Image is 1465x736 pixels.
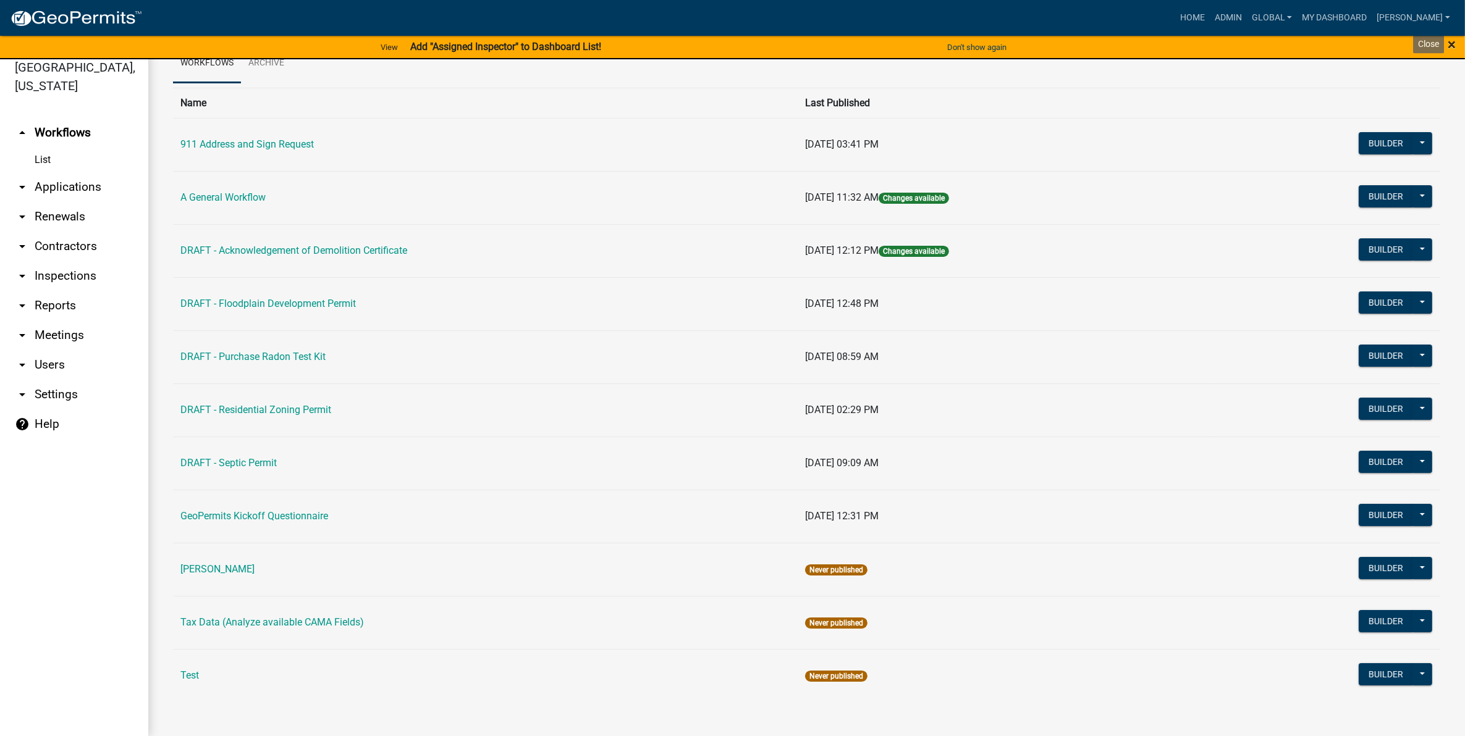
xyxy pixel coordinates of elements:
strong: Add "Assigned Inspector" to Dashboard List! [410,41,601,52]
span: Never published [805,564,868,575]
i: arrow_drop_down [15,269,30,283]
span: [DATE] 03:41 PM [805,138,879,150]
button: Builder [1359,238,1413,261]
button: Builder [1359,610,1413,632]
a: DRAFT - Acknowledgement of Demolition Certificate [180,245,407,256]
i: arrow_drop_down [15,358,30,372]
a: Archive [241,44,292,83]
a: DRAFT - Septic Permit [180,457,277,469]
button: Builder [1359,185,1413,207]
th: Last Published [798,88,1209,118]
i: arrow_drop_down [15,328,30,343]
i: arrow_drop_down [15,239,30,254]
button: Builder [1359,504,1413,526]
a: DRAFT - Purchase Radon Test Kit [180,351,326,362]
a: Home [1175,6,1210,30]
i: help [15,417,30,432]
span: [DATE] 09:09 AM [805,457,879,469]
a: DRAFT - Floodplain Development Permit [180,298,356,309]
span: [DATE] 12:48 PM [805,298,879,309]
span: Never published [805,671,868,682]
button: Builder [1359,345,1413,367]
button: Builder [1359,398,1413,420]
button: Builder [1359,663,1413,685]
a: Admin [1210,6,1247,30]
th: Name [173,88,798,118]
a: View [376,37,403,57]
a: Workflows [173,44,241,83]
span: [DATE] 12:12 PM [805,245,879,256]
a: 911 Address and Sign Request [180,138,314,150]
a: GeoPermits Kickoff Questionnaire [180,510,328,522]
div: Close [1413,35,1444,53]
i: arrow_drop_down [15,298,30,313]
span: Changes available [879,193,949,204]
a: My Dashboard [1297,6,1372,30]
button: Builder [1359,291,1413,314]
button: Close [1448,37,1456,52]
i: arrow_drop_down [15,387,30,402]
a: A General Workflow [180,191,266,203]
button: Builder [1359,451,1413,473]
span: [DATE] 08:59 AM [805,351,879,362]
span: [DATE] 02:29 PM [805,404,879,416]
i: arrow_drop_down [15,209,30,224]
span: [DATE] 12:31 PM [805,510,879,522]
span: × [1448,36,1456,53]
a: [PERSON_NAME] [1372,6,1455,30]
button: Don't show again [942,37,1011,57]
span: [DATE] 11:32 AM [805,191,879,203]
i: arrow_drop_up [15,125,30,140]
a: Tax Data (Analyze available CAMA Fields) [180,616,364,628]
span: Never published [805,617,868,629]
a: [PERSON_NAME] [180,563,255,575]
a: Test [180,669,199,681]
button: Builder [1359,132,1413,154]
a: DRAFT - Residential Zoning Permit [180,404,331,416]
a: Global [1247,6,1298,30]
span: Changes available [879,246,949,257]
i: arrow_drop_down [15,180,30,194]
button: Builder [1359,557,1413,579]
